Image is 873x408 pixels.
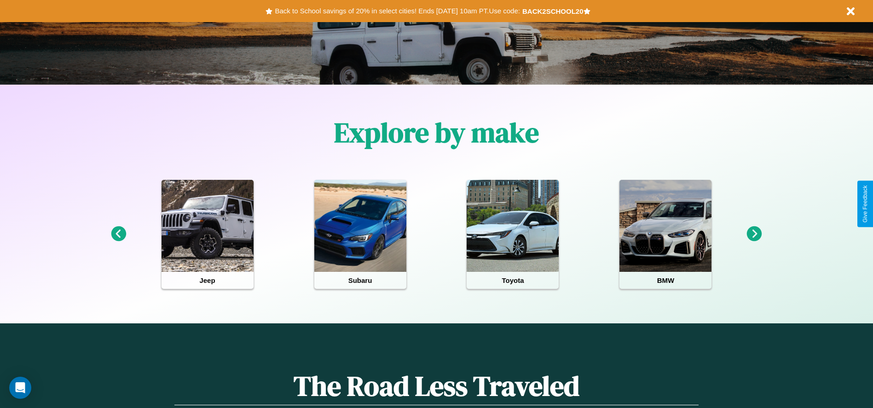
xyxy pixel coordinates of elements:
b: BACK2SCHOOL20 [522,7,584,15]
h4: Toyota [467,272,559,289]
div: Open Intercom Messenger [9,377,31,399]
h4: Jeep [162,272,254,289]
h4: BMW [619,272,711,289]
h1: The Road Less Traveled [174,367,698,405]
h1: Explore by make [334,114,539,151]
div: Give Feedback [862,185,868,223]
button: Back to School savings of 20% in select cities! Ends [DATE] 10am PT.Use code: [272,5,522,17]
h4: Subaru [314,272,406,289]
